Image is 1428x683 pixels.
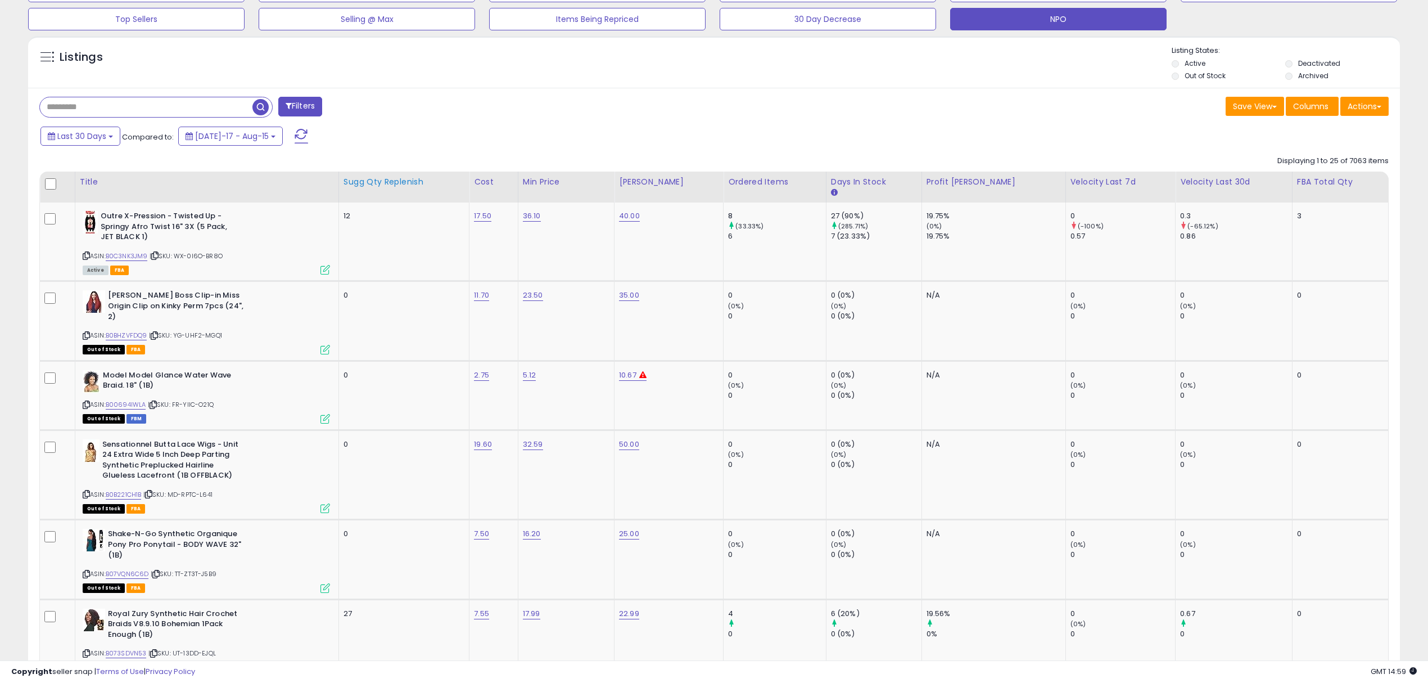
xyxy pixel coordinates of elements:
[83,439,330,513] div: ASIN:
[619,210,640,222] a: 40.00
[126,504,146,514] span: FBA
[619,528,639,540] a: 25.00
[619,290,639,301] a: 35.00
[728,381,744,390] small: (0%)
[950,8,1167,30] button: NPO
[344,609,460,619] div: 27
[831,231,921,241] div: 7 (23.33%)
[1180,370,1292,380] div: 0
[1297,609,1380,619] div: 0
[83,504,125,514] span: All listings that are currently out of stock and unavailable for purchase on Amazon
[523,210,541,222] a: 36.10
[474,370,489,381] a: 2.75
[80,176,334,188] div: Title
[728,176,821,188] div: Ordered Items
[11,667,195,677] div: seller snap | |
[927,211,1065,221] div: 19.75%
[122,132,174,142] span: Compared to:
[728,540,744,549] small: (0%)
[40,127,120,146] button: Last 30 Days
[831,529,921,539] div: 0 (0%)
[1070,390,1176,401] div: 0
[1180,231,1292,241] div: 0.86
[728,450,744,459] small: (0%)
[110,266,129,275] span: FBA
[143,490,213,499] span: | SKU: MD-RPTC-L641
[728,290,826,300] div: 0
[1297,290,1380,300] div: 0
[1185,59,1205,68] label: Active
[831,290,921,300] div: 0 (0%)
[1070,439,1176,450] div: 0
[523,528,541,540] a: 16.20
[1180,439,1292,450] div: 0
[728,390,826,401] div: 0
[523,608,540,619] a: 17.99
[831,176,917,188] div: Days In Stock
[344,529,460,539] div: 0
[831,302,847,311] small: (0%)
[259,8,475,30] button: Selling @ Max
[831,629,921,639] div: 0 (0%)
[1070,311,1176,321] div: 0
[728,231,826,241] div: 6
[927,222,942,231] small: (0%)
[106,251,148,261] a: B0C3NK3JM9
[838,222,868,231] small: (285.71%)
[126,414,147,424] span: FBM
[728,629,826,639] div: 0
[1226,97,1284,116] button: Save View
[1187,222,1218,231] small: (-65.12%)
[1070,609,1176,619] div: 0
[1297,211,1380,221] div: 3
[735,222,763,231] small: (33.33%)
[106,400,146,410] a: B00694IWLA
[1297,370,1380,380] div: 0
[83,583,125,593] span: All listings that are currently out of stock and unavailable for purchase on Amazon
[523,176,609,188] div: Min Price
[1180,176,1287,188] div: Velocity Last 30d
[474,290,489,301] a: 11.70
[344,176,464,188] div: Sugg Qty Replenish
[195,131,269,142] span: [DATE]-17 - Aug-15
[344,370,460,380] div: 0
[149,331,222,340] span: | SKU: YG-UHF2-MGQ1
[1277,156,1389,167] div: Displaying 1 to 25 of 7063 items
[1286,97,1339,116] button: Columns
[148,400,214,409] span: | SKU: FR-YIIC-O21Q
[1180,540,1196,549] small: (0%)
[927,176,1061,188] div: Profit [PERSON_NAME]
[108,609,245,643] b: Royal Zury Synthetic Hair Crochet Braids V8.9.10 Bohemian 1Pack Enough (1B)
[474,439,492,450] a: 19.60
[619,176,718,188] div: [PERSON_NAME]
[344,290,460,300] div: 0
[927,629,1065,639] div: 0%
[927,231,1065,241] div: 19.75%
[83,370,330,423] div: ASIN:
[1070,540,1086,549] small: (0%)
[344,439,460,450] div: 0
[106,569,149,579] a: B07VQN6C6D
[108,529,245,563] b: Shake-N-Go Synthetic Organique Pony Pro Ponytail - BODY WAVE 32" (1B)
[151,569,216,578] span: | SKU: TT-ZT3T-J5B9
[1180,390,1292,401] div: 0
[102,439,239,484] b: Sensationnel Butta Lace Wigs - Unit 24 Extra Wide 5 Inch Deep Parting Synthetic Preplucked Hairli...
[344,211,460,221] div: 12
[1298,59,1340,68] label: Deactivated
[831,540,847,549] small: (0%)
[619,370,636,381] a: 10.67
[523,370,536,381] a: 5.12
[523,439,543,450] a: 32.59
[1070,290,1176,300] div: 0
[11,666,52,677] strong: Copyright
[83,345,125,354] span: All listings that are currently out of stock and unavailable for purchase on Amazon
[474,210,491,222] a: 17.50
[178,127,283,146] button: [DATE]-17 - Aug-15
[1070,381,1086,390] small: (0%)
[106,490,142,500] a: B0B221CH1B
[1070,460,1176,470] div: 0
[83,414,125,424] span: All listings that are currently out of stock and unavailable for purchase on Amazon
[720,8,936,30] button: 30 Day Decrease
[83,370,100,393] img: 51on0ojlMtL._SL40_.jpg
[927,529,1057,539] div: N/A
